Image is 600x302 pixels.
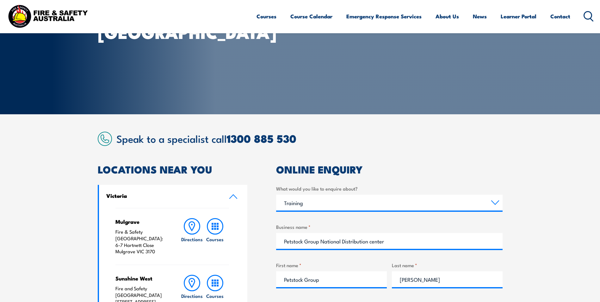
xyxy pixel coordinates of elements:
a: Courses [204,218,226,255]
h2: ONLINE ENQUIRY [276,165,503,173]
a: Learner Portal [501,8,536,25]
h6: Directions [181,293,203,299]
a: Courses [257,8,276,25]
h6: Courses [206,293,224,299]
label: What would you like to enquire about? [276,185,503,192]
p: Fire & Safety [GEOGRAPHIC_DATA]: 6-7 Hartnett Close Mulgrave VIC 3170 [115,229,168,255]
a: News [473,8,487,25]
label: Last name [392,261,503,269]
a: Victoria [99,185,248,208]
a: Emergency Response Services [346,8,422,25]
a: Contact [550,8,570,25]
a: 1300 885 530 [227,130,296,147]
h6: Directions [181,236,203,242]
h4: Victoria [106,192,220,199]
h4: Sunshine West [115,275,168,282]
h2: Speak to a specialist call [116,133,503,144]
a: Directions [181,218,203,255]
a: Course Calendar [290,8,332,25]
a: About Us [436,8,459,25]
label: Business name [276,223,503,230]
h6: Courses [206,236,224,242]
h4: Mulgrave [115,218,168,225]
h2: LOCATIONS NEAR YOU [98,165,248,173]
label: First name [276,261,387,269]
